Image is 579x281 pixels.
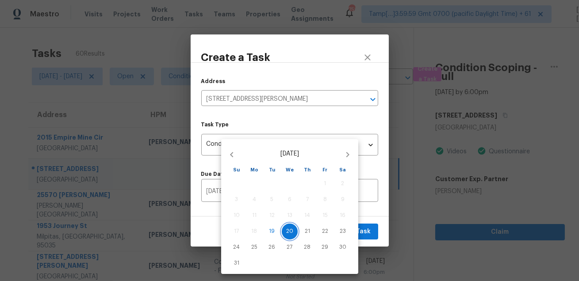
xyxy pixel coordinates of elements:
span: Su [229,166,245,174]
p: 28 [304,243,311,251]
p: [DATE] [242,149,337,159]
button: 20 [282,224,298,239]
p: 24 [234,243,240,251]
button: 31 [229,255,245,271]
button: 30 [335,239,351,255]
p: 31 [234,259,239,267]
button: 23 [335,224,351,239]
p: 21 [305,228,310,235]
span: Th [299,166,315,174]
p: 30 [339,243,346,251]
button: 29 [317,239,333,255]
p: 20 [286,228,293,235]
p: 22 [322,228,328,235]
button: 19 [264,224,280,239]
button: 28 [299,239,315,255]
p: 25 [251,243,257,251]
p: 23 [340,228,346,235]
button: 22 [317,224,333,239]
button: 27 [282,239,298,255]
button: 25 [246,239,262,255]
button: 26 [264,239,280,255]
span: We [282,166,298,174]
p: 26 [269,243,276,251]
span: Mo [246,166,262,174]
span: Fr [317,166,333,174]
button: 24 [229,239,245,255]
p: 29 [322,243,329,251]
span: Sa [335,166,351,174]
button: 21 [299,224,315,239]
span: Tu [264,166,280,174]
p: 27 [287,243,293,251]
p: 19 [269,228,275,235]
